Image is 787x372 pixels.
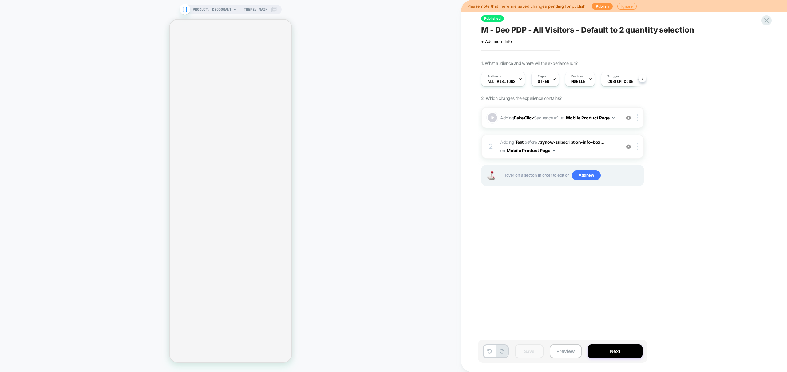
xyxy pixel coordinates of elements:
img: close [637,114,638,121]
button: Publish [592,3,613,10]
button: Save [515,344,544,358]
img: down arrow [553,150,555,151]
span: OTHER [538,80,549,84]
img: crossed eye [626,115,631,120]
span: 2. Which changes the experience contains? [481,96,561,101]
span: Add new [572,170,601,180]
b: Fake Click [514,115,534,120]
span: on [560,114,564,121]
button: Mobile Product Page [566,113,615,122]
span: PRODUCT: Deodorant [193,5,231,14]
span: Trigger [607,74,619,79]
span: MOBILE [571,80,585,84]
button: Preview [550,344,582,358]
div: 2 [488,140,494,153]
span: .trynow-subscription-info-box... [538,139,605,145]
span: Custom Code [607,80,633,84]
button: Next [588,344,643,358]
span: Adding [500,139,524,145]
img: Joystick [485,171,497,180]
span: M - Deo PDP - All Visitors - Default to 2 quantity selection [481,25,694,34]
span: Devices [571,74,583,79]
span: Adding Sequence # 1 [500,113,617,122]
span: Published [481,15,504,22]
button: Mobile Product Page [507,146,555,155]
span: Pages [538,74,546,79]
span: Hover on a section in order to edit or [503,170,640,180]
span: on [500,147,505,154]
img: crossed eye [626,144,631,149]
span: All Visitors [488,80,516,84]
b: Text [515,139,524,145]
span: Audience [488,74,501,79]
img: down arrow [612,117,615,119]
span: + Add more info [481,39,512,44]
span: 1. What audience and where will the experience run? [481,61,577,66]
img: close [637,143,638,150]
span: BEFORE [524,139,537,145]
button: Ignore [617,3,637,10]
span: Theme: MAIN [244,5,267,14]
